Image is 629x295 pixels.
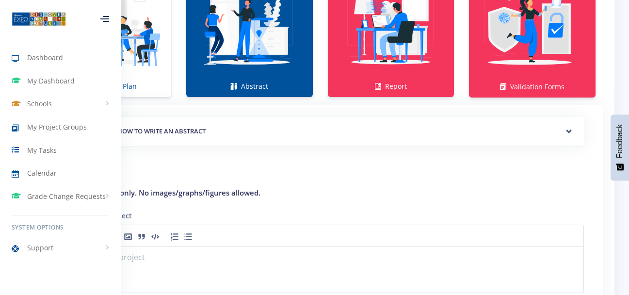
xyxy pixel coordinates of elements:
span: Dashboard [27,52,63,63]
span: My Dashboard [27,76,75,86]
h6: System Options [12,223,109,232]
button: Feedback - Show survey [611,115,629,180]
h5: GUIDELINES ON HOW TO WRITE AN ABSTRACT [68,127,572,136]
span: Schools [27,98,52,109]
h2: Abstract [57,161,584,176]
span: Feedback [615,124,624,158]
span: Grade Change Requests [27,191,106,201]
span: Support [27,243,53,253]
img: ... [12,11,66,27]
span: My Project Groups [27,122,87,132]
span: Calendar [27,168,57,178]
h4: Max 250 words only. No images/graphs/figures allowed. [57,187,584,198]
span: My Tasks [27,145,57,155]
